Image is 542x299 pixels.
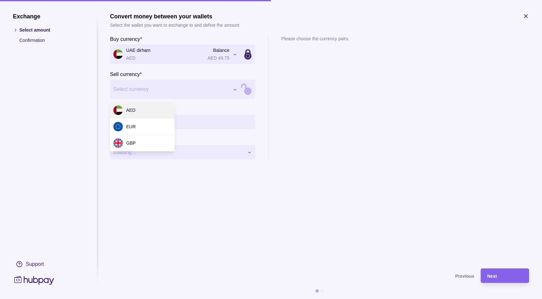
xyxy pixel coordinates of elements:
img: gb [113,138,123,148]
span: GBP [126,140,136,146]
span: AED [126,108,135,113]
span: EUR [126,124,136,129]
img: eu [113,122,123,131]
img: ae [113,105,123,115]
